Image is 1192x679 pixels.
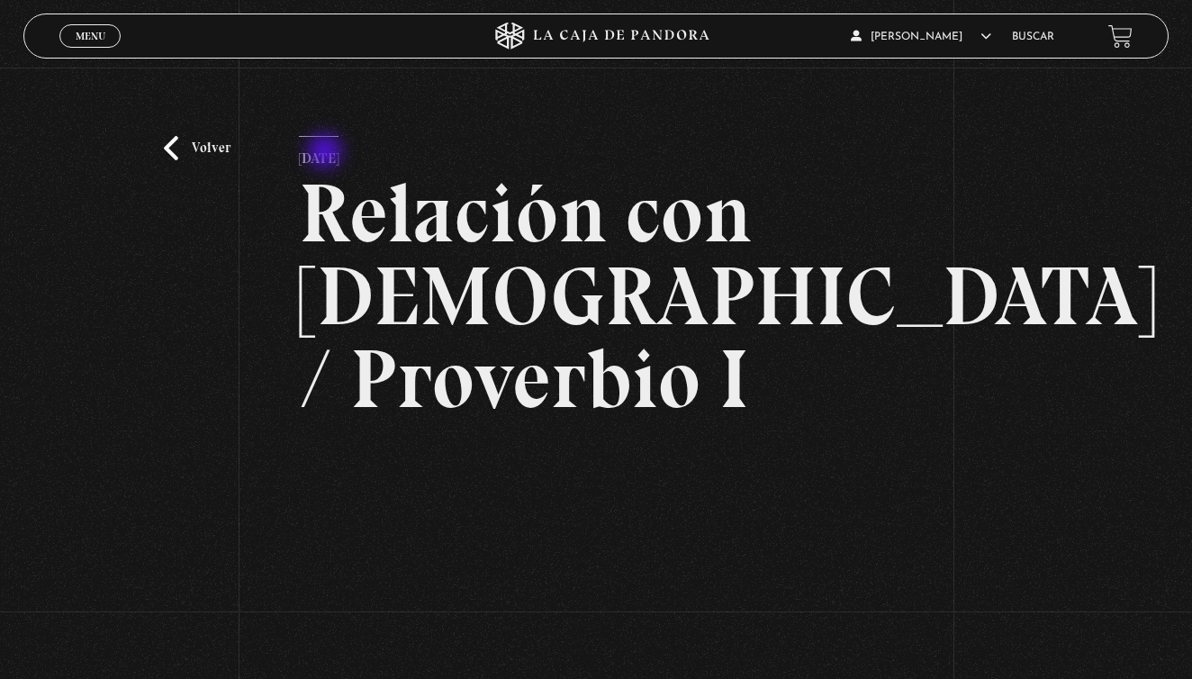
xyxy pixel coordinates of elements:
[1108,24,1133,49] a: View your shopping cart
[851,32,991,42] span: [PERSON_NAME]
[299,172,894,421] h2: Relación con [DEMOGRAPHIC_DATA] / Proverbio I
[76,31,105,41] span: Menu
[1012,32,1054,42] a: Buscar
[69,46,112,59] span: Cerrar
[299,136,339,172] p: [DATE]
[164,136,230,160] a: Volver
